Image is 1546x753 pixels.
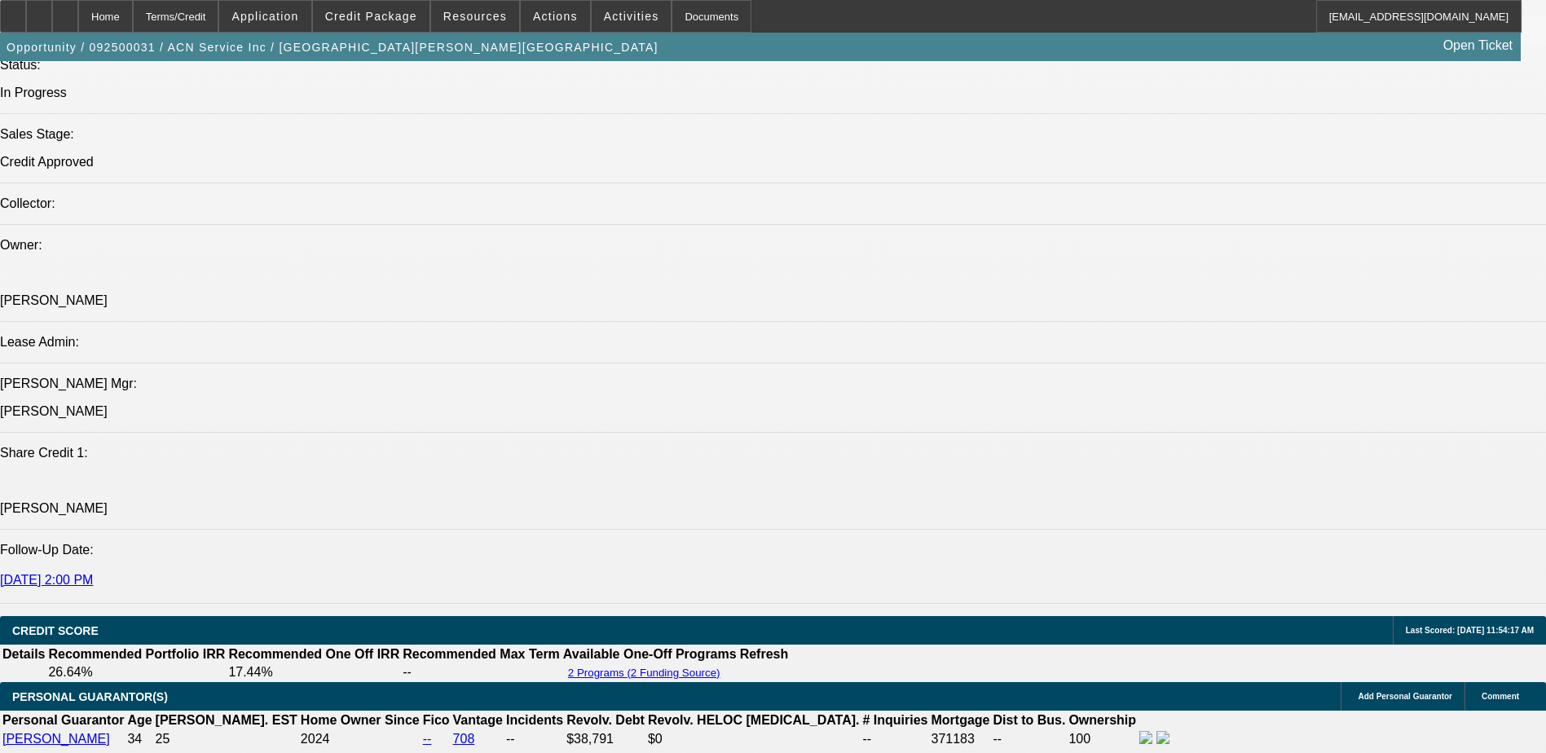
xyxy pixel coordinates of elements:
[739,646,790,663] th: Refresh
[1068,713,1136,727] b: Ownership
[7,41,658,54] span: Opportunity / 092500031 / ACN Service Inc / [GEOGRAPHIC_DATA][PERSON_NAME][GEOGRAPHIC_DATA]
[648,713,860,727] b: Revolv. HELOC [MEDICAL_DATA].
[325,10,417,23] span: Credit Package
[566,730,645,748] td: $38,791
[505,730,564,748] td: --
[423,732,432,746] a: --
[993,730,1067,748] td: --
[1156,731,1169,744] img: linkedin-icon.png
[227,664,400,680] td: 17.44%
[402,664,561,680] td: --
[1068,730,1137,748] td: 100
[227,646,400,663] th: Recommended One Off IRR
[47,664,226,680] td: 26.64%
[562,646,738,663] th: Available One-Off Programs
[993,713,1066,727] b: Dist to Bus.
[1406,626,1534,635] span: Last Scored: [DATE] 11:54:17 AM
[932,713,990,727] b: Mortgage
[563,666,725,680] button: 2 Programs (2 Funding Source)
[12,624,99,637] span: CREDIT SCORE
[2,646,46,663] th: Details
[861,730,928,748] td: --
[126,730,152,748] td: 34
[931,730,991,748] td: 371183
[2,732,110,746] a: [PERSON_NAME]
[402,646,561,663] th: Recommended Max Term
[231,10,298,23] span: Application
[127,713,152,727] b: Age
[1139,731,1152,744] img: facebook-icon.png
[2,713,124,727] b: Personal Guarantor
[604,10,659,23] span: Activities
[453,732,475,746] a: 708
[1482,692,1519,701] span: Comment
[301,732,330,746] span: 2024
[47,646,226,663] th: Recommended Portfolio IRR
[862,713,927,727] b: # Inquiries
[301,713,420,727] b: Home Owner Since
[506,713,563,727] b: Incidents
[156,713,297,727] b: [PERSON_NAME]. EST
[566,713,645,727] b: Revolv. Debt
[453,713,503,727] b: Vantage
[313,1,429,32] button: Credit Package
[533,10,578,23] span: Actions
[155,730,298,748] td: 25
[423,713,450,727] b: Fico
[592,1,672,32] button: Activities
[431,1,519,32] button: Resources
[1358,692,1452,701] span: Add Personal Guarantor
[12,690,168,703] span: PERSONAL GUARANTOR(S)
[521,1,590,32] button: Actions
[1437,32,1519,59] a: Open Ticket
[443,10,507,23] span: Resources
[647,730,861,748] td: $0
[219,1,311,32] button: Application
